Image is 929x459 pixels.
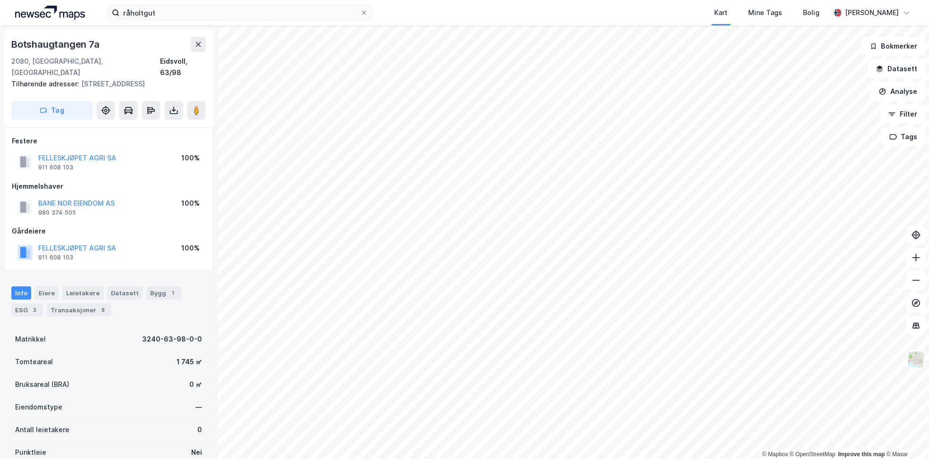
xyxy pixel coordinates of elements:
a: Improve this map [838,451,885,458]
input: Søk på adresse, matrikkel, gårdeiere, leietakere eller personer [119,6,360,20]
div: Gårdeiere [12,225,205,237]
div: 100% [181,152,200,164]
div: Tomteareal [15,356,53,367]
div: Eidsvoll, 63/98 [160,56,206,78]
div: ESG [11,303,43,317]
button: Tag [11,101,93,120]
div: Eiere [35,286,59,300]
div: Hjemmelshaver [12,181,205,192]
div: 0 ㎡ [189,379,202,390]
div: 100% [181,242,200,254]
div: 1 [168,288,177,298]
div: Bygg [146,286,181,300]
div: Matrikkel [15,334,46,345]
button: Analyse [870,82,925,101]
div: [PERSON_NAME] [845,7,899,18]
button: Datasett [868,59,925,78]
div: Eiendomstype [15,401,62,413]
div: 100% [181,198,200,209]
span: Tilhørende adresser: [11,80,81,88]
div: Kontrollprogram for chat [882,414,929,459]
div: Kart [714,7,727,18]
div: 3240-63-98-0-0 [142,334,202,345]
img: Z [907,351,925,368]
div: 0 [197,424,202,435]
button: Filter [880,105,925,124]
div: — [195,401,202,413]
div: Botshaugtangen 7a [11,37,101,52]
div: Bruksareal (BRA) [15,379,69,390]
div: Antall leietakere [15,424,69,435]
div: 3 [30,305,39,315]
div: Datasett [107,286,143,300]
button: Bokmerker [861,37,925,56]
div: Bolig [803,7,819,18]
div: 8 [98,305,108,315]
img: logo.a4113a55bc3d86da70a041830d287a7e.svg [15,6,85,20]
div: Leietakere [62,286,103,300]
div: Transaksjoner [47,303,111,317]
div: Punktleie [15,447,46,458]
div: 911 608 103 [38,254,73,261]
div: 980 374 505 [38,209,76,217]
div: Info [11,286,31,300]
div: [STREET_ADDRESS] [11,78,198,90]
div: 1 745 ㎡ [177,356,202,367]
div: Festere [12,135,205,147]
div: Nei [191,447,202,458]
iframe: Chat Widget [882,414,929,459]
div: Mine Tags [748,7,782,18]
div: 2080, [GEOGRAPHIC_DATA], [GEOGRAPHIC_DATA] [11,56,160,78]
a: Mapbox [762,451,788,458]
button: Tags [881,127,925,146]
a: OpenStreetMap [790,451,836,458]
div: 911 608 103 [38,164,73,171]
